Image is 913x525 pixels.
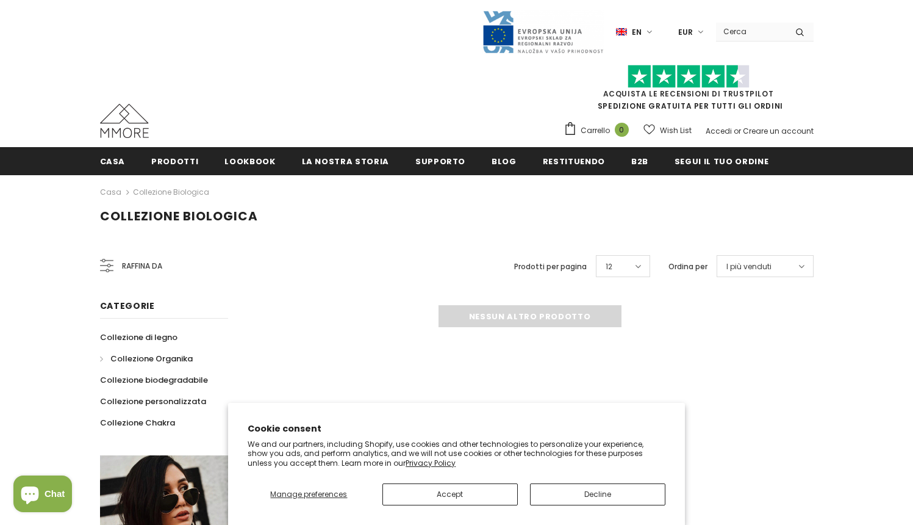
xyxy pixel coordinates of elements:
a: Segui il tuo ordine [675,147,768,175]
p: We and our partners, including Shopify, use cookies and other technologies to personalize your ex... [248,440,665,468]
span: Collezione biologica [100,208,258,225]
span: Carrello [581,125,610,137]
span: B2B [631,156,648,167]
a: La nostra storia [302,147,389,175]
span: Segui il tuo ordine [675,156,768,167]
label: Ordina per [668,261,707,273]
span: supporto [415,156,465,167]
inbox-online-store-chat: Shopify online store chat [10,476,76,515]
span: Collezione Chakra [100,417,175,429]
span: Prodotti [151,156,198,167]
a: Collezione biologica [133,187,209,197]
a: Accedi [706,126,732,136]
span: Collezione di legno [100,331,177,343]
a: Acquista le recensioni di TrustPilot [603,89,774,99]
span: La nostra storia [302,156,389,167]
a: Restituendo [543,147,605,175]
button: Accept [382,483,518,505]
img: Fidati di Pilot Stars [628,65,750,89]
span: Casa [100,156,126,167]
a: Collezione di legno [100,327,177,348]
a: Collezione personalizzata [100,391,206,412]
a: Collezione Organika [100,348,193,369]
span: SPEDIZIONE GRATUITA PER TUTTI GLI ORDINI [564,70,814,111]
h2: Cookie consent [248,422,665,435]
span: Collezione personalizzata [100,396,206,407]
span: Categorie [100,300,155,312]
a: Collezione biodegradabile [100,369,208,391]
a: Casa [100,185,121,200]
span: EUR [678,26,693,38]
a: Blog [492,147,517,175]
a: Casa [100,147,126,175]
img: Casi MMORE [100,104,149,138]
span: Wish List [660,125,692,137]
a: Lookbook [224,147,275,175]
label: Prodotti per pagina [514,261,587,273]
a: Prodotti [151,147,198,175]
a: Wish List [643,120,692,141]
span: Collezione biodegradabile [100,374,208,386]
span: 12 [606,261,612,273]
a: Privacy Policy [406,458,456,468]
span: 0 [615,123,629,137]
span: Restituendo [543,156,605,167]
span: Raffina da [122,259,162,273]
span: Manage preferences [270,489,347,499]
a: Javni Razpis [482,26,604,37]
button: Manage preferences [248,483,370,505]
a: Carrello 0 [564,121,635,140]
span: or [734,126,741,136]
button: Decline [530,483,665,505]
a: B2B [631,147,648,175]
span: Lookbook [224,156,275,167]
span: en [632,26,642,38]
a: supporto [415,147,465,175]
a: Collezione Chakra [100,412,175,433]
a: Creare un account [743,126,814,136]
span: Collezione Organika [110,353,193,364]
input: Search Site [716,23,786,40]
img: i-lang-1.png [616,27,627,37]
img: Javni Razpis [482,10,604,54]
span: I più venduti [726,261,772,273]
span: Blog [492,156,517,167]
